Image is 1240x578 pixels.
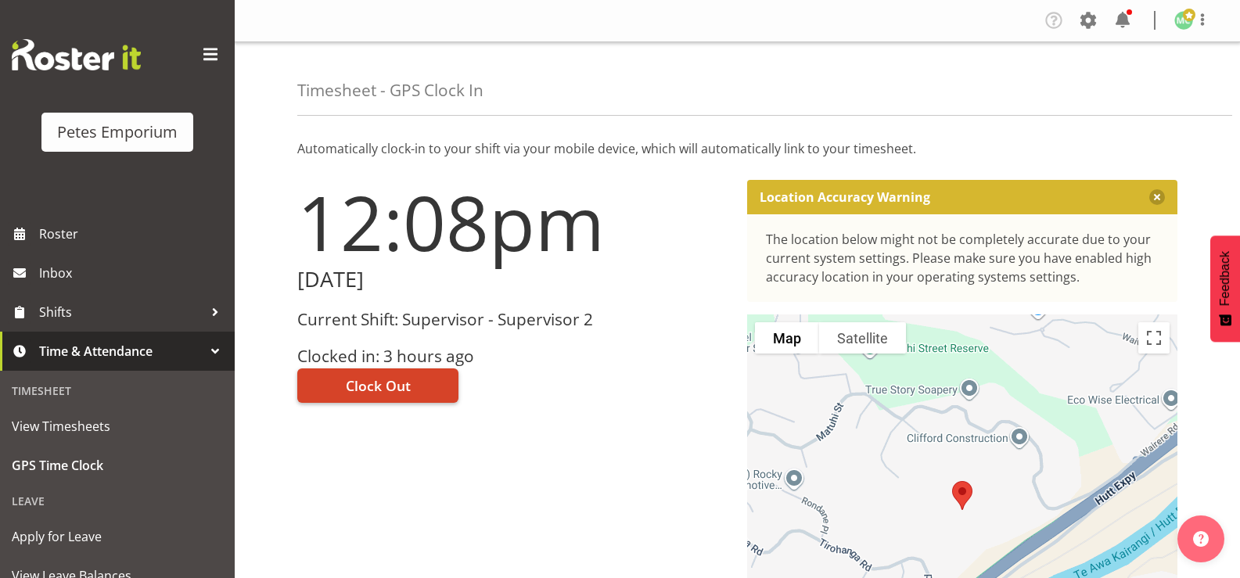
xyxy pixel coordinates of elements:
img: Rosterit website logo [12,39,141,70]
span: Apply for Leave [12,525,223,548]
h1: 12:08pm [297,180,728,264]
h3: Current Shift: Supervisor - Supervisor 2 [297,311,728,328]
span: Roster [39,222,227,246]
p: Automatically clock-in to your shift via your mobile device, which will automatically link to you... [297,139,1177,158]
div: The location below might not be completely accurate due to your current system settings. Please m... [766,230,1159,286]
span: Feedback [1218,251,1232,306]
button: Feedback - Show survey [1210,235,1240,342]
button: Show satellite imagery [819,322,906,354]
button: Show street map [755,322,819,354]
a: GPS Time Clock [4,446,231,485]
button: Close message [1149,189,1165,205]
h4: Timesheet - GPS Clock In [297,81,483,99]
div: Timesheet [4,375,231,407]
a: View Timesheets [4,407,231,446]
p: Location Accuracy Warning [760,189,930,205]
a: Apply for Leave [4,517,231,556]
span: View Timesheets [12,415,223,438]
button: Clock Out [297,368,458,403]
span: Shifts [39,300,203,324]
span: Clock Out [346,375,411,396]
img: help-xxl-2.png [1193,531,1209,547]
span: Inbox [39,261,227,285]
h3: Clocked in: 3 hours ago [297,347,728,365]
button: Toggle fullscreen view [1138,322,1170,354]
h2: [DATE] [297,267,728,292]
span: Time & Attendance [39,339,203,363]
img: melissa-cowen2635.jpg [1174,11,1193,30]
span: GPS Time Clock [12,454,223,477]
div: Petes Emporium [57,120,178,144]
div: Leave [4,485,231,517]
